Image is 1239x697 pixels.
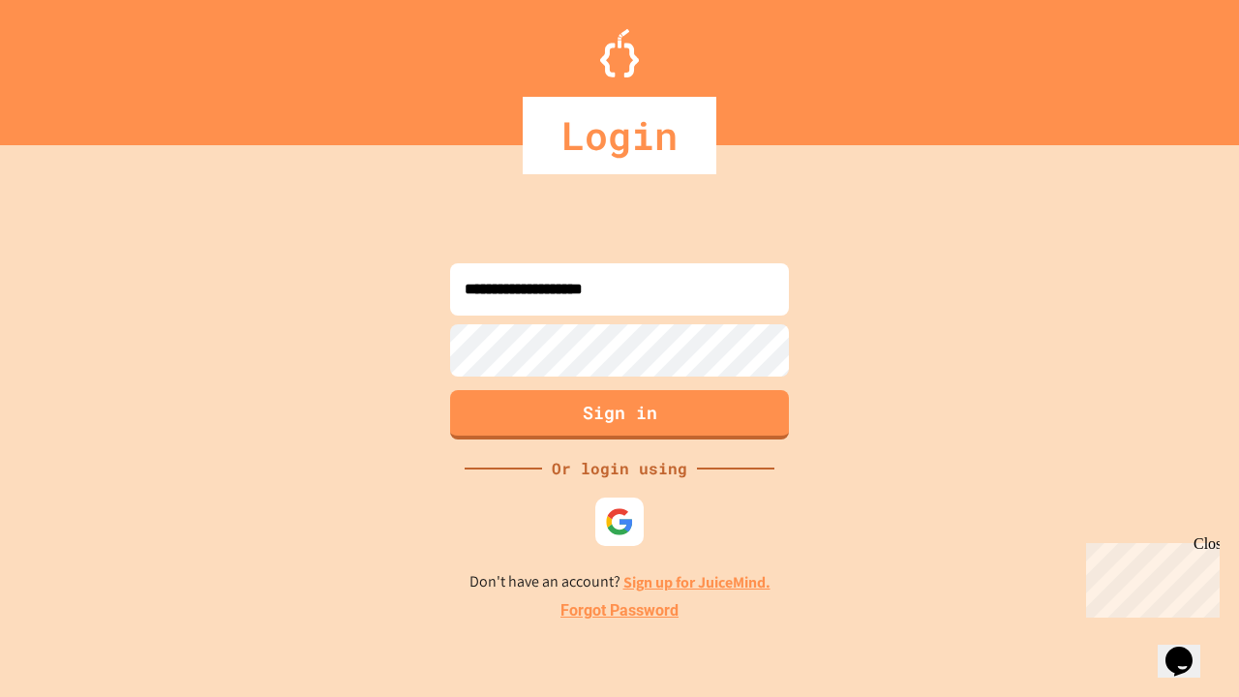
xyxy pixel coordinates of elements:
div: Or login using [542,457,697,480]
img: google-icon.svg [605,507,634,536]
a: Sign up for JuiceMind. [623,572,771,592]
a: Forgot Password [560,599,679,622]
img: Logo.svg [600,29,639,77]
iframe: chat widget [1078,535,1220,618]
div: Chat with us now!Close [8,8,134,123]
iframe: chat widget [1158,620,1220,678]
p: Don't have an account? [469,570,771,594]
div: Login [523,97,716,174]
button: Sign in [450,390,789,439]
